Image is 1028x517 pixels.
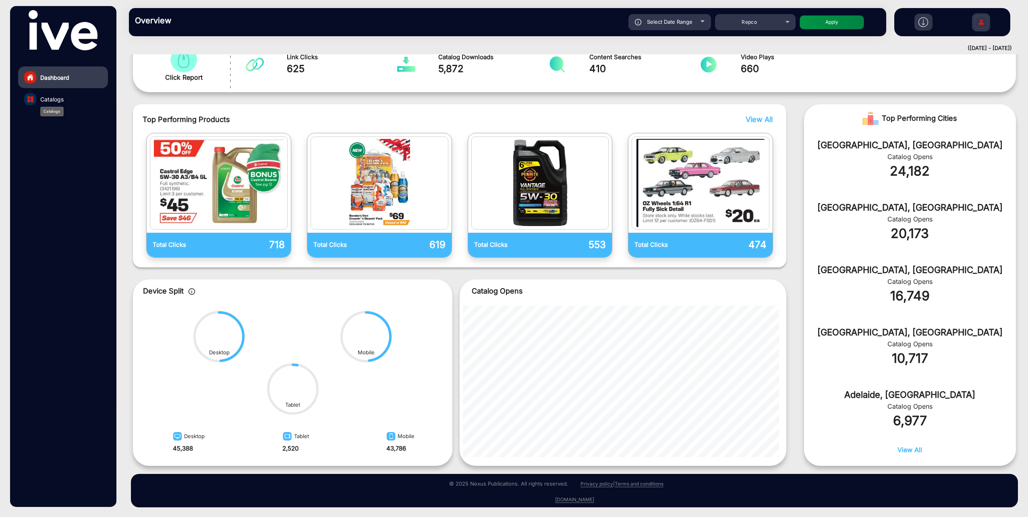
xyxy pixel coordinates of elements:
button: View All [897,445,922,462]
div: [GEOGRAPHIC_DATA], [GEOGRAPHIC_DATA] [816,139,1004,152]
img: icon [189,288,195,295]
span: Dashboard [40,73,69,82]
span: 410 [589,62,700,76]
div: Catalog Opens [816,214,1004,224]
div: Catalogs [40,107,64,116]
span: Catalogs [40,95,64,103]
img: Rank image [862,110,879,126]
img: image [280,431,294,444]
a: [DOMAIN_NAME] [555,496,594,503]
button: View All [744,114,771,125]
span: Content Searches [589,53,700,62]
img: image [384,431,398,444]
span: Repco [742,19,757,25]
a: Catalogs [18,88,108,110]
img: catalog [474,139,607,227]
h3: Overview [135,16,248,25]
a: Privacy policy [580,481,613,487]
div: Catalog Opens [816,152,1004,161]
span: View All [746,115,773,124]
a: Terms and conditions [615,481,663,487]
small: © 2025 Nexus Publications. All rights reserved. [449,480,568,487]
div: [GEOGRAPHIC_DATA], [GEOGRAPHIC_DATA] [816,263,1004,277]
img: catalog [152,139,285,227]
p: Catalog Opens [472,285,774,296]
span: Top Performing Products [143,114,628,125]
div: Tablet [280,429,309,444]
img: home [27,74,34,81]
div: 10,717 [816,349,1004,368]
div: Adelaide, [GEOGRAPHIC_DATA] [816,388,1004,401]
div: Desktop [171,429,205,444]
img: catalog [27,96,33,102]
img: catalog [548,56,566,72]
img: catalog [313,139,446,227]
strong: 45,388 [173,445,193,452]
div: [GEOGRAPHIC_DATA], [GEOGRAPHIC_DATA] [816,201,1004,214]
a: | [613,481,615,487]
div: Desktop [209,349,230,357]
img: h2download.svg [918,17,928,27]
span: 5,872 [438,62,549,76]
img: catalog [168,47,199,72]
div: Catalog Opens [816,277,1004,286]
span: Top Performing Cities [882,110,957,126]
span: Link Clicks [287,53,398,62]
span: Device Split [143,287,184,295]
div: 6,977 [816,411,1004,430]
div: [GEOGRAPHIC_DATA], [GEOGRAPHIC_DATA] [816,326,1004,339]
p: Total Clicks [474,240,540,250]
div: Mobile [358,349,375,357]
p: 718 [219,238,285,252]
strong: 43,786 [386,445,406,452]
img: catalog [700,56,718,72]
button: Apply [800,15,864,29]
div: Mobile [384,429,415,444]
div: 20,173 [816,224,1004,243]
div: 16,749 [816,286,1004,306]
a: Dashboard [18,66,108,88]
img: catalog [246,56,264,72]
img: catalog [634,139,767,227]
p: Total Clicks [634,240,701,250]
span: Catalog Downloads [438,53,549,62]
img: catalog [397,56,415,72]
p: 553 [540,238,606,252]
span: 625 [287,62,398,76]
img: image [171,431,184,444]
div: Catalog Opens [816,401,1004,411]
div: Tablet [285,401,300,409]
div: 24,182 [816,161,1004,181]
p: 474 [701,238,767,252]
div: ([DATE] - [DATE]) [121,44,1012,52]
p: 619 [379,238,446,252]
span: Video Plays [741,53,852,62]
img: Sign%20Up.svg [973,9,990,37]
span: Select Date Range [647,19,692,25]
strong: 2,520 [282,445,298,452]
p: Total Clicks [153,240,219,250]
span: View All [897,446,922,454]
img: icon [635,19,642,25]
div: Catalog Opens [816,339,1004,349]
p: Total Clicks [313,240,379,250]
img: vmg-logo [29,10,97,50]
span: Click Report [165,72,203,82]
span: 660 [741,62,852,76]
